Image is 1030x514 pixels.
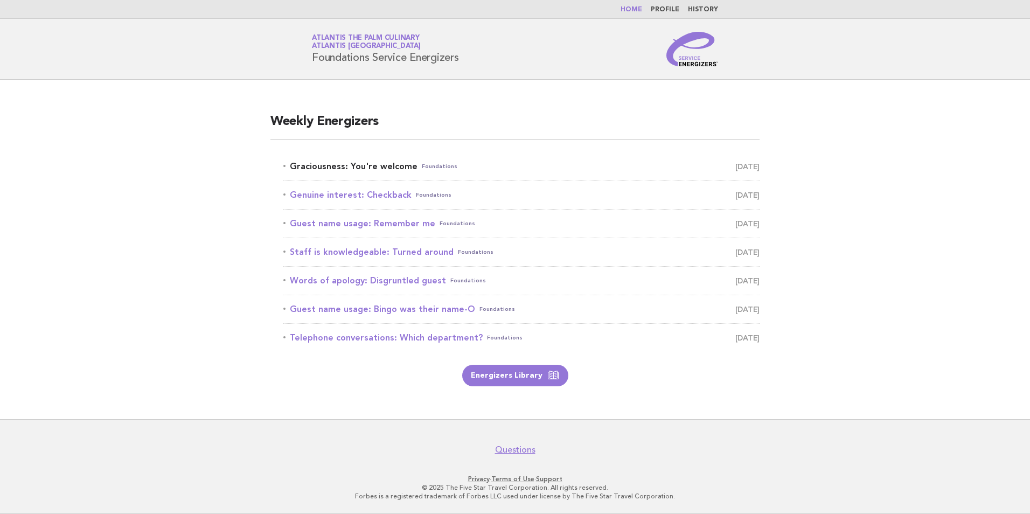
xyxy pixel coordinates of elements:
[479,302,515,317] span: Foundations
[283,187,760,203] a: Genuine interest: CheckbackFoundations [DATE]
[450,273,486,288] span: Foundations
[283,273,760,288] a: Words of apology: Disgruntled guestFoundations [DATE]
[735,187,760,203] span: [DATE]
[185,475,845,483] p: · ·
[283,216,760,231] a: Guest name usage: Remember meFoundations [DATE]
[416,187,451,203] span: Foundations
[651,6,679,13] a: Profile
[487,330,523,345] span: Foundations
[283,302,760,317] a: Guest name usage: Bingo was their name-OFoundations [DATE]
[495,444,535,455] a: Questions
[621,6,642,13] a: Home
[283,159,760,174] a: Graciousness: You're welcomeFoundations [DATE]
[270,113,760,140] h2: Weekly Energizers
[462,365,568,386] a: Energizers Library
[468,475,490,483] a: Privacy
[735,245,760,260] span: [DATE]
[312,35,459,63] h1: Foundations Service Energizers
[185,483,845,492] p: © 2025 The Five Star Travel Corporation. All rights reserved.
[312,34,421,50] a: Atlantis The Palm CulinaryAtlantis [GEOGRAPHIC_DATA]
[666,32,718,66] img: Service Energizers
[735,330,760,345] span: [DATE]
[735,216,760,231] span: [DATE]
[458,245,493,260] span: Foundations
[735,273,760,288] span: [DATE]
[735,302,760,317] span: [DATE]
[688,6,718,13] a: History
[536,475,562,483] a: Support
[440,216,475,231] span: Foundations
[491,475,534,483] a: Terms of Use
[422,159,457,174] span: Foundations
[735,159,760,174] span: [DATE]
[283,245,760,260] a: Staff is knowledgeable: Turned aroundFoundations [DATE]
[283,330,760,345] a: Telephone conversations: Which department?Foundations [DATE]
[185,492,845,501] p: Forbes is a registered trademark of Forbes LLC used under license by The Five Star Travel Corpora...
[312,43,421,50] span: Atlantis [GEOGRAPHIC_DATA]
